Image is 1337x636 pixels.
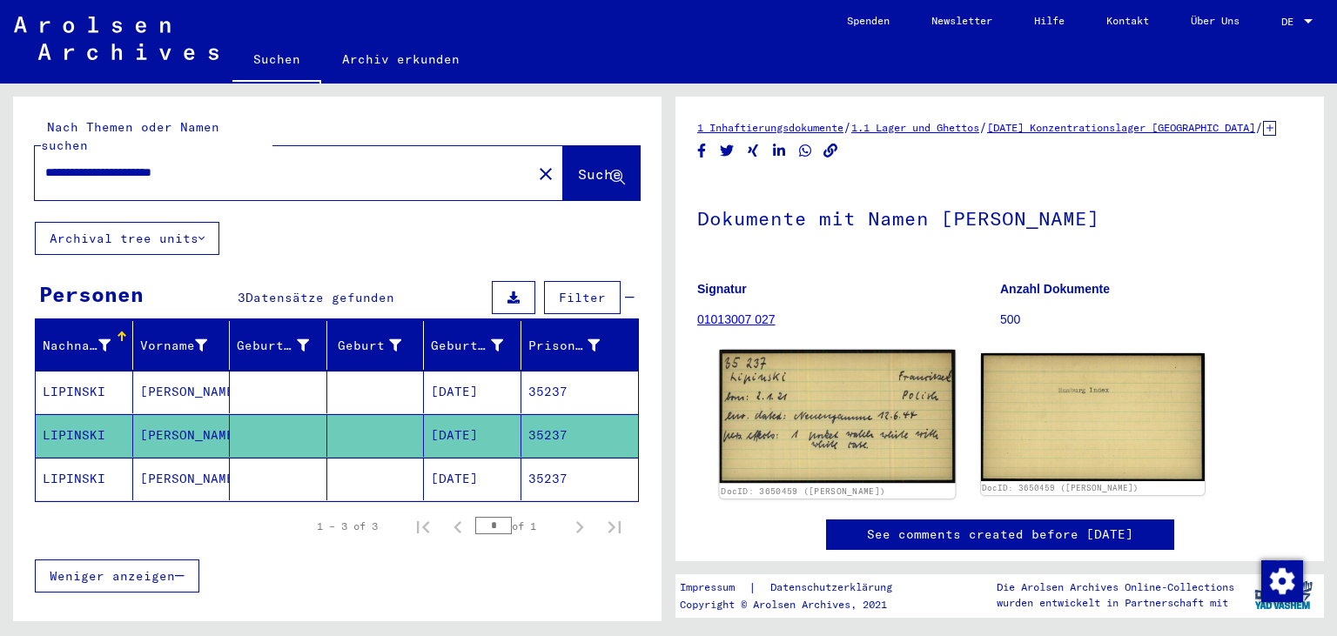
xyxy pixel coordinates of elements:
[245,290,394,305] span: Datensätze gefunden
[230,321,327,370] mat-header-cell: Geburtsname
[535,164,556,184] mat-icon: close
[544,281,621,314] button: Filter
[979,119,987,135] span: /
[431,331,525,359] div: Geburtsdatum
[1261,560,1303,602] img: Zustimmung ändern
[36,371,133,413] mat-cell: LIPINSKI
[982,483,1139,492] a: DocID: 3650459 ([PERSON_NAME])
[597,509,632,544] button: Last page
[133,458,231,500] mat-cell: [PERSON_NAME]
[997,595,1234,611] p: wurden entwickelt in Partnerschaft mit
[406,509,440,544] button: First page
[133,321,231,370] mat-header-cell: Vorname
[680,579,913,597] div: |
[1251,573,1316,617] img: yv_logo.png
[1000,282,1110,296] b: Anzahl Dokumente
[680,579,749,597] a: Impressum
[317,519,378,534] div: 1 – 3 of 3
[693,140,711,162] button: Share on Facebook
[36,414,133,457] mat-cell: LIPINSKI
[521,371,639,413] mat-cell: 35237
[1000,311,1302,329] p: 500
[528,156,563,191] button: Clear
[41,119,219,153] mat-label: Nach Themen oder Namen suchen
[680,597,913,613] p: Copyright © Arolsen Archives, 2021
[697,312,776,326] a: 01013007 027
[424,458,521,500] mat-cell: [DATE]
[521,414,639,457] mat-cell: 35237
[867,526,1133,544] a: See comments created before [DATE]
[424,371,521,413] mat-cell: [DATE]
[528,337,601,355] div: Prisoner #
[1255,119,1263,135] span: /
[843,119,851,135] span: /
[237,331,331,359] div: Geburtsname
[36,321,133,370] mat-header-cell: Nachname
[578,165,621,183] span: Suche
[1281,16,1300,28] span: DE
[521,458,639,500] mat-cell: 35237
[559,290,606,305] span: Filter
[238,290,245,305] span: 3
[140,331,230,359] div: Vorname
[321,38,480,80] a: Archiv erkunden
[563,146,640,200] button: Suche
[50,568,175,584] span: Weniger anzeigen
[133,371,231,413] mat-cell: [PERSON_NAME]
[697,178,1302,255] h1: Dokumente mit Namen [PERSON_NAME]
[440,509,475,544] button: Previous page
[43,337,111,355] div: Nachname
[327,321,425,370] mat-header-cell: Geburt‏
[237,337,309,355] div: Geburtsname
[770,140,789,162] button: Share on LinkedIn
[232,38,321,84] a: Suchen
[35,222,219,255] button: Archival tree units
[334,337,402,355] div: Geburt‏
[562,509,597,544] button: Next page
[720,350,955,484] img: 001.jpg
[697,282,747,296] b: Signatur
[697,121,843,134] a: 1 Inhaftierungsdokumente
[43,331,132,359] div: Nachname
[334,331,424,359] div: Geburt‏
[39,278,144,310] div: Personen
[431,337,503,355] div: Geburtsdatum
[987,121,1255,134] a: [DATE] Konzentrationslager [GEOGRAPHIC_DATA]
[981,353,1206,480] img: 002.jpg
[140,337,208,355] div: Vorname
[14,17,218,60] img: Arolsen_neg.svg
[528,331,622,359] div: Prisoner #
[997,579,1234,595] p: Die Arolsen Archives Online-Collections
[744,140,763,162] button: Share on Xing
[822,140,840,162] button: Copy link
[133,414,231,457] mat-cell: [PERSON_NAME]
[36,458,133,500] mat-cell: LIPINSKI
[521,321,639,370] mat-header-cell: Prisoner #
[475,518,562,534] div: of 1
[756,579,913,597] a: Datenschutzerklärung
[796,140,815,162] button: Share on WhatsApp
[851,121,979,134] a: 1.1 Lager und Ghettos
[424,414,521,457] mat-cell: [DATE]
[424,321,521,370] mat-header-cell: Geburtsdatum
[718,140,736,162] button: Share on Twitter
[35,559,199,592] button: Weniger anzeigen
[721,486,885,497] a: DocID: 3650459 ([PERSON_NAME])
